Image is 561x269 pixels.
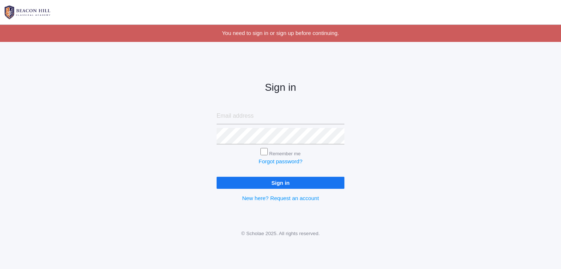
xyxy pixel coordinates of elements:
a: Forgot password? [259,158,302,164]
label: Remember me [269,151,301,156]
a: New here? Request an account [242,195,319,201]
h2: Sign in [217,82,344,93]
input: Email address [217,108,344,124]
input: Sign in [217,177,344,189]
